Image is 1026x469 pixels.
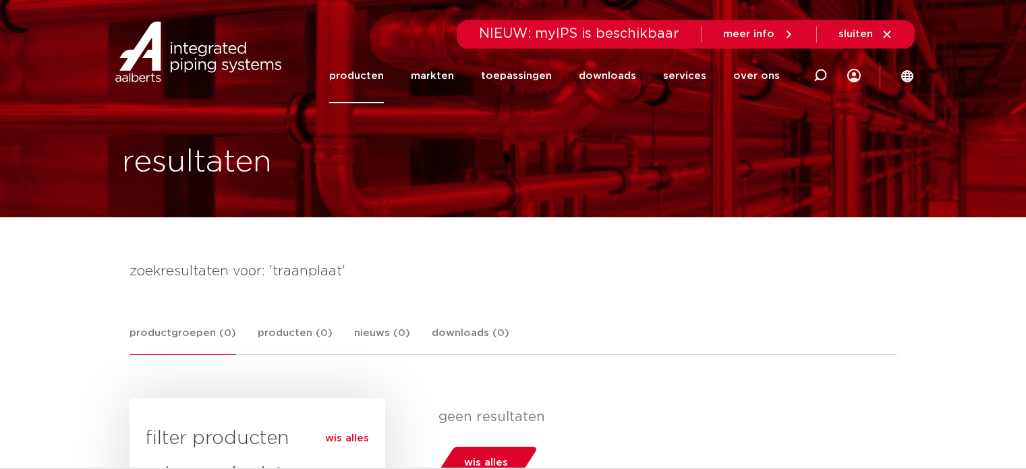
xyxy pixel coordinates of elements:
[481,49,552,103] a: toepassingen
[438,409,887,425] p: geen resultaten
[130,260,897,282] h4: zoekresultaten voor: 'traanplaat'
[258,325,333,354] a: producten (0)
[325,431,369,447] a: wis alles
[838,28,893,40] a: sluiten
[329,49,384,103] a: producten
[847,49,861,103] div: my IPS
[479,27,679,40] span: NIEUW: myIPS is beschikbaar
[354,325,410,354] a: nieuws (0)
[411,49,454,103] a: markten
[733,49,780,103] a: over ons
[130,325,236,355] a: productgroepen (0)
[329,49,780,103] nav: Menu
[579,49,636,103] a: downloads
[146,425,369,452] h3: filter producten
[723,28,795,40] a: meer info
[122,141,272,184] h1: resultaten
[838,29,873,39] span: sluiten
[432,325,509,354] a: downloads (0)
[663,49,706,103] a: services
[723,29,774,39] span: meer info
